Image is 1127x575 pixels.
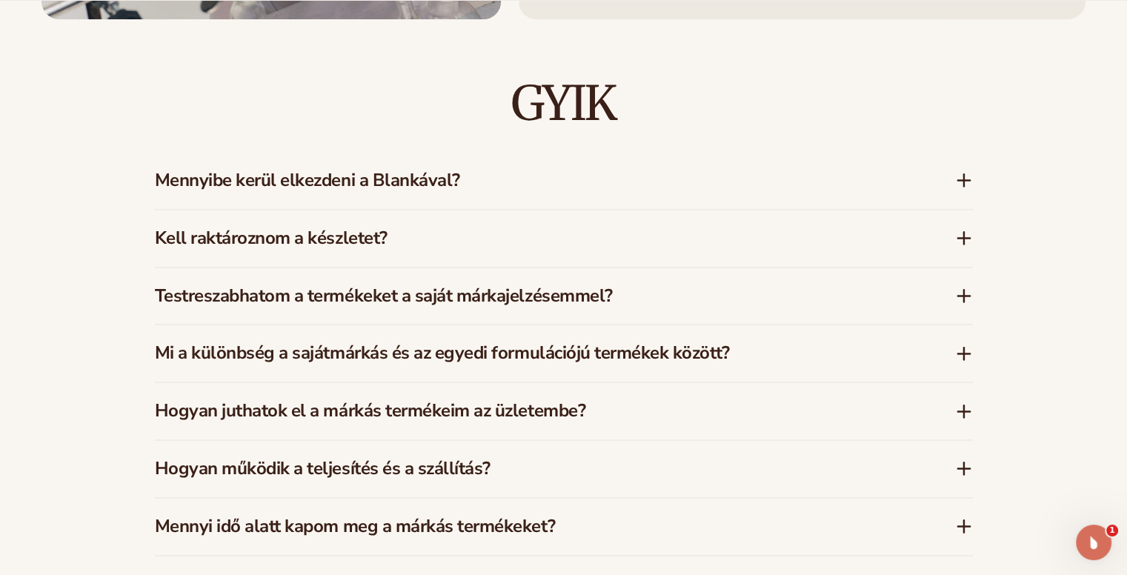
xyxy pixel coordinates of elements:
[155,168,460,192] font: Mennyibe kerül elkezdeni a Blankával?
[1109,525,1115,535] font: 1
[155,456,491,480] font: Hogyan működik a teljesítés és a szállítás?
[511,73,615,133] font: GYIK
[1076,525,1111,560] iframe: Élő chat az intercomon
[155,226,388,250] font: Kell raktároznom a készletet?
[155,514,555,538] font: Mennyi idő alatt kapom meg a márkás termékeket?
[155,284,613,308] font: Testreszabhatom a termékeket a saját márkajelzésemmel?
[155,341,730,365] font: Mi a különbség a sajátmárkás és az egyedi formulációjú termékek között?
[155,399,586,422] font: Hogyan juthatok el a márkás termékeim az üzletembe?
